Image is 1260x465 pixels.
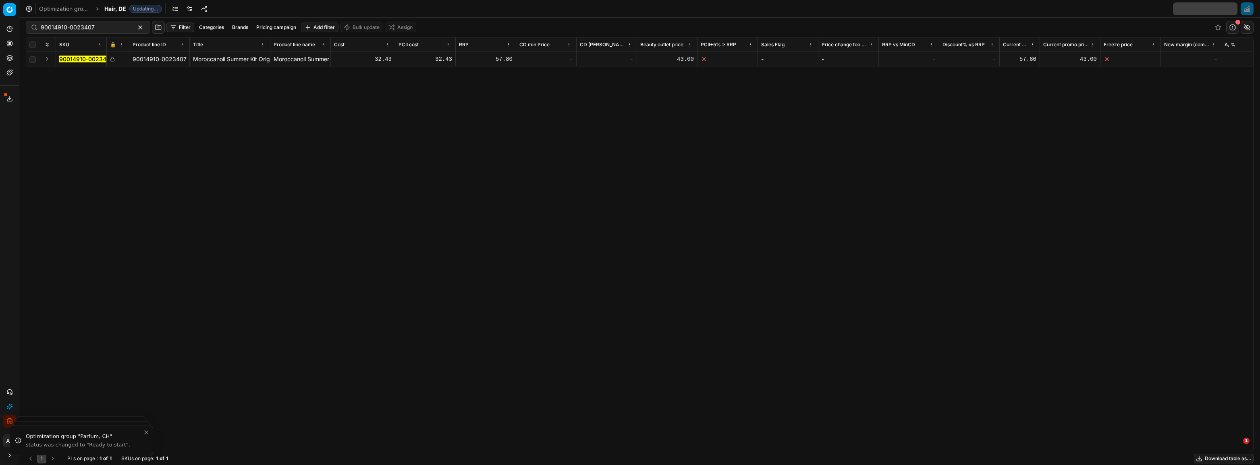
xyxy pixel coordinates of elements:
strong: 1 [156,455,158,462]
button: 90014910-0023407 [59,55,113,63]
button: Expand all [42,40,52,50]
div: - [942,55,996,63]
strong: of [103,455,108,462]
span: Discount% vs RRP [942,41,985,48]
span: Beauty outlet price [640,41,683,48]
button: Assign [385,23,416,32]
div: 57.80 [1003,55,1036,63]
button: Bulk update [340,23,383,32]
div: Moroccanoil Summer Kit Original N/A Haarpflegeset 1 Stk [274,55,327,63]
span: Title [193,41,203,48]
span: Δ, % [1225,41,1235,48]
span: Moroccanoil Summer Kit Original N/A Haarpflegeset 1 Stk [193,56,345,62]
td: - [818,52,879,66]
span: AB [4,435,16,447]
nav: breadcrumb [39,5,162,13]
span: PLs on page [67,455,95,462]
span: CD [PERSON_NAME] [580,41,625,48]
input: Search by SKU or title [41,23,129,31]
a: Optimization groups [39,5,91,13]
div: - [1164,55,1218,63]
span: PCII+5% > RRP [701,41,736,48]
button: Filter [166,23,194,32]
strong: 1 [110,455,112,462]
span: Hair, DEUpdating... [104,5,162,13]
div: 43.00 [640,55,694,63]
strong: of [160,455,164,462]
span: Product line ID [133,41,166,48]
button: Go to previous page [26,454,35,463]
button: Brands [229,23,251,32]
button: Add filter [301,23,338,32]
nav: pagination [26,454,58,463]
button: Expand [42,54,52,64]
span: Price change too high [822,41,867,48]
iframe: Intercom live chat [1227,438,1246,457]
span: CD min Price [519,41,550,48]
button: Close toast [141,428,151,437]
div: 57.80 [459,55,513,63]
button: Download table as... [1194,454,1254,463]
div: : [67,455,112,462]
span: Current price [1003,41,1028,48]
span: SKUs on page : [121,455,154,462]
span: Sales Flag [761,41,785,48]
div: 90014910-0023407 [133,55,186,63]
button: AB [3,434,16,447]
span: Updating... [129,5,162,13]
div: - [519,55,573,63]
div: status was changed to "Ready to start". [26,441,143,448]
button: Categories [196,23,227,32]
strong: 1 [166,455,168,462]
span: 1 [1243,438,1250,444]
span: SKU [59,41,69,48]
button: Go to next page [48,454,58,463]
span: RRP [459,41,469,48]
div: - [1225,55,1258,63]
div: 43.00 [1043,55,1097,63]
span: 🔒 [110,41,116,48]
div: 32.43 [399,55,452,63]
td: - [758,52,818,66]
strong: 1 [100,455,102,462]
div: Optimization group "Parfum, CH" [26,432,143,440]
span: Cost [334,41,345,48]
span: Freeze price [1104,41,1133,48]
span: PCII cost [399,41,419,48]
div: 32.43 [334,55,392,63]
div: - [580,55,633,63]
span: Product line name [274,41,315,48]
span: Hair, DE [104,5,126,13]
div: - [882,55,936,63]
button: Pricing campaign [253,23,299,32]
mark: 90014910-0023407 [59,56,113,62]
span: RRP vs MinCD [882,41,915,48]
span: Current promo price [1043,41,1089,48]
button: 1 [37,454,46,463]
span: New margin (common), % [1164,41,1210,48]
